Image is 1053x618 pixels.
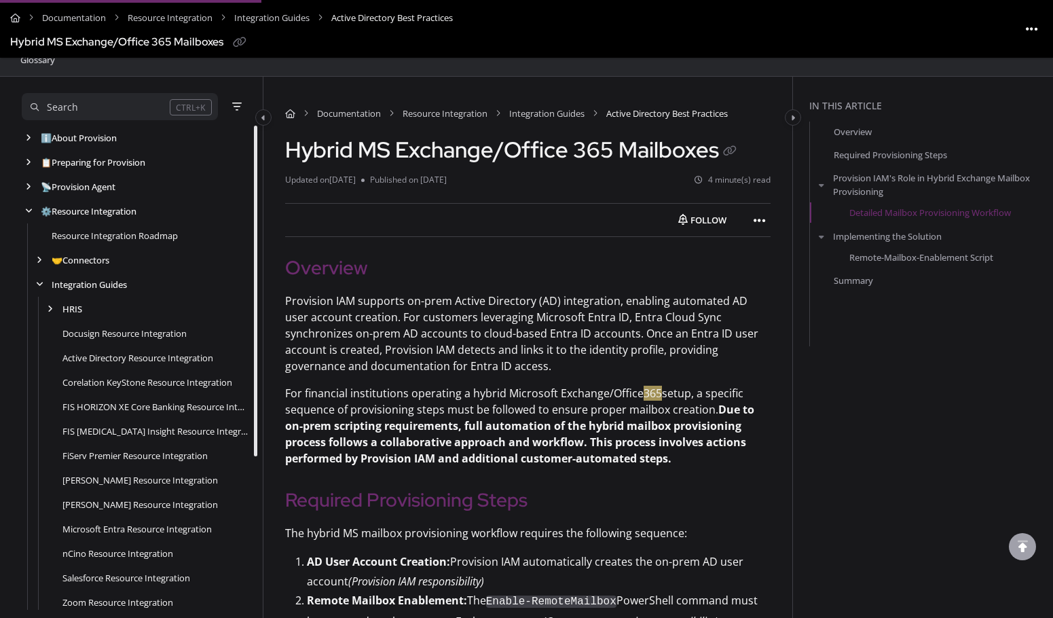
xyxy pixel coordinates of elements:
[62,596,173,609] a: Zoom Resource Integration
[22,132,35,145] div: arrow
[62,424,249,438] a: FIS IBS Insight Resource Integration
[62,547,173,560] a: nCino Resource Integration
[255,109,272,126] button: Category toggle
[285,253,771,282] h2: Overview
[667,209,738,231] button: Follow
[749,209,771,231] button: Article more options
[41,181,52,193] span: 📡
[834,274,873,287] a: Summary
[285,137,741,163] h1: Hybrid MS Exchange/Office 365 Mailboxes
[41,205,52,217] span: ⚙️
[606,107,728,120] span: Active Directory Best Practices
[52,254,62,266] span: 🤝
[834,125,872,139] a: Overview
[52,229,178,242] a: Resource Integration Roadmap
[1021,18,1043,39] button: Article more options
[348,574,484,589] em: (Provision IAM responsibility)
[41,180,115,194] a: Provision Agent
[47,100,78,115] div: Search
[285,486,771,514] h2: Required Provisioning Steps
[1009,533,1036,560] div: scroll to top
[229,98,245,115] button: Filter
[849,205,1011,219] a: Detailed Mailbox Provisioning Workflow
[695,174,771,187] li: 4 minute(s) read
[234,8,310,28] a: Integration Guides
[815,177,828,192] button: arrow
[22,205,35,218] div: arrow
[285,107,295,120] a: Home
[41,132,52,144] span: ℹ️
[833,229,942,242] a: Implementing the Solution
[62,498,218,511] a: Jack Henry Symitar Resource Integration
[644,386,662,401] mark: 365
[62,327,187,340] a: Docusign Resource Integration
[52,278,127,291] a: Integration Guides
[41,131,117,145] a: About Provision
[833,171,1048,198] a: Provision IAM's Role in Hybrid Exchange Mailbox Provisioning
[62,522,212,536] a: Microsoft Entra Resource Integration
[307,593,467,608] strong: Remote Mailbox Enablement:
[22,93,218,120] button: Search
[509,107,585,120] a: Integration Guides
[809,98,1048,113] div: In this article
[62,473,218,487] a: Jack Henry SilverLake Resource Integration
[10,33,223,52] div: Hybrid MS Exchange/Office 365 Mailboxes
[62,351,213,365] a: Active Directory Resource Integration
[285,174,361,187] li: Updated on [DATE]
[403,107,487,120] a: Resource Integration
[62,376,232,389] a: Corelation KeyStone Resource Integration
[285,293,771,374] p: Provision IAM supports on-prem Active Directory (AD) integration, enabling automated AD user acco...
[331,8,453,28] span: Active Directory Best Practices
[41,204,136,218] a: Resource Integration
[361,174,447,187] li: Published on [DATE]
[229,32,251,54] button: Copy link of
[52,253,109,267] a: Connectors
[41,156,52,168] span: 📋
[834,148,947,162] a: Required Provisioning Steps
[33,254,46,267] div: arrow
[128,8,213,28] a: Resource Integration
[285,385,771,467] p: For financial institutions operating a hybrid Microsoft Exchange/Office setup, a specific sequenc...
[486,596,616,608] code: Enable-RemoteMailbox
[785,109,801,126] button: Category toggle
[285,525,771,541] p: The hybrid MS mailbox provisioning workflow requires the following sequence:
[62,571,190,585] a: Salesforce Resource Integration
[19,52,56,68] a: Glossary
[43,303,57,316] div: arrow
[307,554,450,569] strong: AD User Account Creation:
[10,8,20,28] a: Home
[815,228,828,243] button: arrow
[62,400,249,414] a: FIS HORIZON XE Core Banking Resource Integration
[170,99,212,115] div: CTRL+K
[307,552,771,592] p: Provision IAM automatically creates the on-prem AD user account
[33,278,46,291] div: arrow
[849,251,993,264] a: Remote-Mailbox-Enablement Script
[42,8,106,28] a: Documentation
[285,402,754,466] strong: Due to on-prem scripting requirements, full automation of the hybrid mailbox provisioning process...
[317,107,381,120] a: Documentation
[22,181,35,194] div: arrow
[22,156,35,169] div: arrow
[41,156,145,169] a: Preparing for Provision
[62,302,82,316] a: HRIS
[62,449,208,462] a: FiServ Premier Resource Integration
[719,141,741,163] button: Copy link of Hybrid MS Exchange/Office 365 Mailboxes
